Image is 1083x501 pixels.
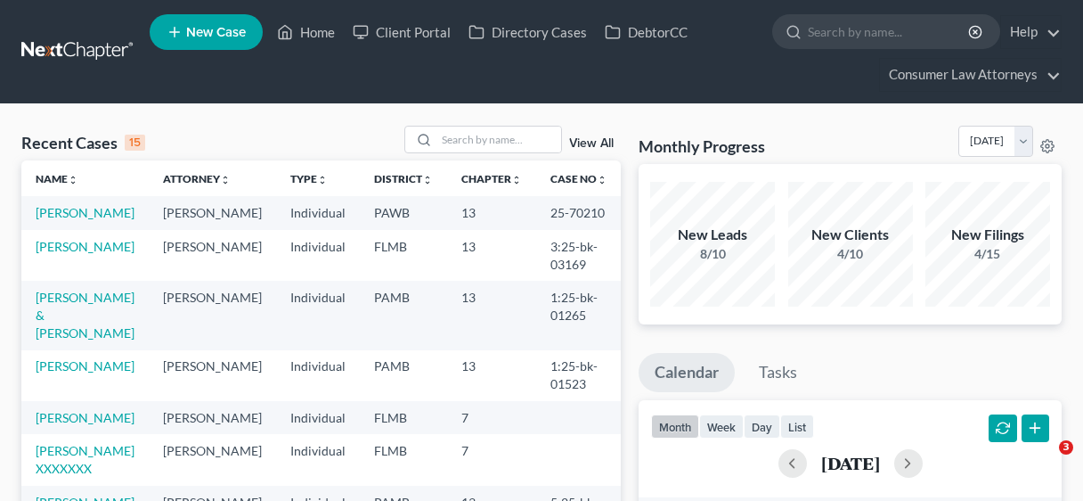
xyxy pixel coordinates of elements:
[536,230,622,281] td: 3:25-bk-03169
[149,401,276,434] td: [PERSON_NAME]
[651,415,699,439] button: month
[36,443,134,476] a: [PERSON_NAME] XXXXXXX
[276,401,360,434] td: Individual
[21,132,145,153] div: Recent Cases
[360,434,447,485] td: FLMB
[360,196,447,229] td: PAWB
[374,172,433,185] a: Districtunfold_more
[447,196,536,229] td: 13
[125,135,145,151] div: 15
[511,175,522,185] i: unfold_more
[344,16,460,48] a: Client Portal
[925,225,1050,245] div: New Filings
[788,225,913,245] div: New Clients
[422,175,433,185] i: unfold_more
[536,281,622,349] td: 1:25-bk-01265
[650,225,775,245] div: New Leads
[460,16,596,48] a: Directory Cases
[536,196,622,229] td: 25-70210
[360,350,447,401] td: PAMB
[149,434,276,485] td: [PERSON_NAME]
[163,172,231,185] a: Attorneyunfold_more
[447,281,536,349] td: 13
[36,239,134,254] a: [PERSON_NAME]
[186,26,246,39] span: New Case
[360,401,447,434] td: FLMB
[360,281,447,349] td: PAMB
[808,15,971,48] input: Search by name...
[447,401,536,434] td: 7
[36,410,134,425] a: [PERSON_NAME]
[880,59,1061,91] a: Consumer Law Attorneys
[788,245,913,263] div: 4/10
[276,434,360,485] td: Individual
[268,16,344,48] a: Home
[276,196,360,229] td: Individual
[639,353,735,392] a: Calendar
[447,434,536,485] td: 7
[276,230,360,281] td: Individual
[149,281,276,349] td: [PERSON_NAME]
[317,175,328,185] i: unfold_more
[36,172,78,185] a: Nameunfold_more
[68,175,78,185] i: unfold_more
[536,350,622,401] td: 1:25-bk-01523
[743,353,813,392] a: Tasks
[1001,16,1061,48] a: Help
[597,175,607,185] i: unfold_more
[821,454,880,472] h2: [DATE]
[650,245,775,263] div: 8/10
[744,415,780,439] button: day
[447,230,536,281] td: 13
[447,350,536,401] td: 13
[639,136,765,157] h3: Monthly Progress
[461,172,522,185] a: Chapterunfold_more
[569,137,614,150] a: View All
[149,196,276,229] td: [PERSON_NAME]
[220,175,231,185] i: unfold_more
[550,172,607,185] a: Case Nounfold_more
[1059,440,1073,455] span: 3
[276,350,360,401] td: Individual
[780,415,814,439] button: list
[149,350,276,401] td: [PERSON_NAME]
[360,230,447,281] td: FLMB
[36,205,134,220] a: [PERSON_NAME]
[925,245,1050,263] div: 4/15
[149,230,276,281] td: [PERSON_NAME]
[36,290,134,341] a: [PERSON_NAME] & [PERSON_NAME]
[699,415,744,439] button: week
[596,16,696,48] a: DebtorCC
[276,281,360,349] td: Individual
[290,172,328,185] a: Typeunfold_more
[436,127,561,152] input: Search by name...
[36,358,134,374] a: [PERSON_NAME]
[1022,440,1065,483] iframe: Intercom live chat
